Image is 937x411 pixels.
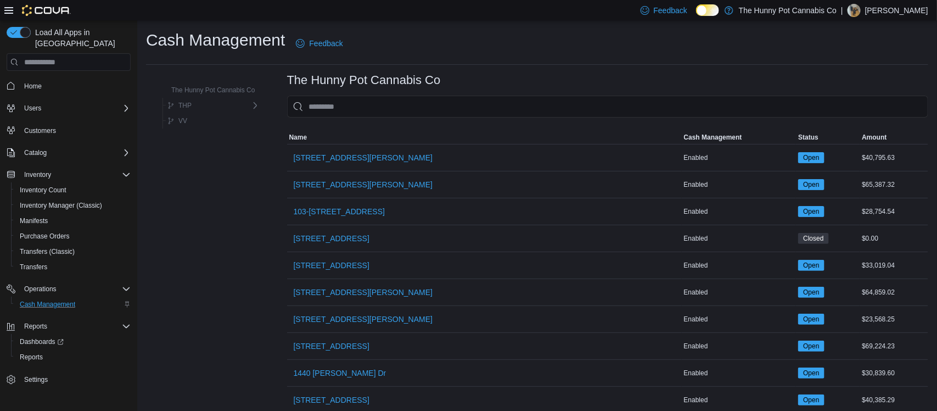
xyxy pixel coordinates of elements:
button: 1440 [PERSON_NAME] Dr [289,362,391,384]
button: Inventory [20,168,55,181]
span: Feedback [654,5,687,16]
a: Manifests [15,214,52,227]
a: Home [20,80,46,93]
span: Inventory Count [15,184,131,197]
div: $65,387.32 [860,178,928,191]
span: 103-[STREET_ADDRESS] [294,206,385,217]
input: This is a search bar. As you type, the results lower in the page will automatically filter. [287,96,928,118]
span: Open [803,341,819,351]
button: Name [287,131,682,144]
a: Feedback [291,32,347,54]
span: Closed [803,234,823,243]
span: Transfers [15,260,131,274]
button: Operations [2,281,135,297]
div: $23,568.25 [860,313,928,326]
button: Inventory Manager (Classic) [11,198,135,213]
span: Open [798,287,824,298]
a: Transfers (Classic) [15,245,79,258]
span: [STREET_ADDRESS] [294,260,369,271]
div: $0.00 [860,232,928,245]
div: Enabled [682,259,796,272]
span: Settings [24,375,48,384]
span: Name [289,133,307,142]
button: Catalog [20,146,51,159]
a: Dashboards [15,335,68,348]
span: Open [798,152,824,163]
span: Reports [24,322,47,331]
div: Enabled [682,232,796,245]
h1: Cash Management [146,29,285,51]
span: Open [798,395,824,406]
span: Cash Management [20,300,75,309]
a: Inventory Manager (Classic) [15,199,106,212]
div: $30,839.60 [860,366,928,380]
button: Transfers [11,259,135,275]
span: Feedback [309,38,343,49]
span: [STREET_ADDRESS][PERSON_NAME] [294,314,433,325]
button: [STREET_ADDRESS][PERSON_NAME] [289,281,437,303]
span: Open [798,260,824,271]
button: Home [2,77,135,93]
button: Transfers (Classic) [11,244,135,259]
span: Reports [20,353,43,362]
button: Reports [11,349,135,365]
button: THP [163,99,196,112]
button: Reports [20,320,52,333]
button: [STREET_ADDRESS] [289,335,374,357]
span: Transfers (Classic) [20,247,75,256]
button: Inventory [2,167,135,182]
button: Customers [2,123,135,138]
span: Open [803,207,819,216]
button: Manifests [11,213,135,229]
div: $64,859.02 [860,286,928,299]
span: [STREET_ADDRESS] [294,233,369,244]
span: The Hunny Pot Cannabis Co [171,86,255,95]
span: Inventory [20,168,131,181]
span: Amount [862,133,886,142]
span: Status [798,133,818,142]
span: Operations [24,285,57,293]
button: Cash Management [682,131,796,144]
button: Status [796,131,860,144]
span: Transfers (Classic) [15,245,131,258]
span: Settings [20,373,131,386]
a: Purchase Orders [15,230,74,243]
div: Enabled [682,151,796,164]
span: [STREET_ADDRESS] [294,341,369,352]
span: Cash Management [15,298,131,311]
span: THP [178,101,192,110]
div: Enabled [682,313,796,326]
button: Cash Management [11,297,135,312]
span: Manifests [15,214,131,227]
span: [STREET_ADDRESS][PERSON_NAME] [294,287,433,298]
button: Amount [860,131,928,144]
button: Operations [20,282,61,296]
span: Open [803,395,819,405]
button: [STREET_ADDRESS] [289,389,374,411]
span: Inventory [24,170,51,179]
a: Inventory Count [15,184,71,197]
button: VV [163,114,192,127]
p: | [841,4,843,17]
button: Purchase Orders [11,229,135,244]
span: Users [20,102,131,115]
span: Dashboards [20,337,64,346]
span: Open [803,260,819,270]
p: [PERSON_NAME] [865,4,928,17]
span: Open [798,179,824,190]
button: 103-[STREET_ADDRESS] [289,201,390,223]
button: Users [20,102,46,115]
span: Inventory Manager (Classic) [15,199,131,212]
span: Cash Management [684,133,742,142]
a: Dashboards [11,334,135,349]
span: Open [798,314,824,325]
div: Dennis Martin [848,4,861,17]
div: Enabled [682,393,796,407]
span: Manifests [20,216,48,225]
span: Open [803,153,819,163]
div: Enabled [682,205,796,218]
span: Home [20,79,131,92]
span: Dashboards [15,335,131,348]
span: Open [803,180,819,190]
